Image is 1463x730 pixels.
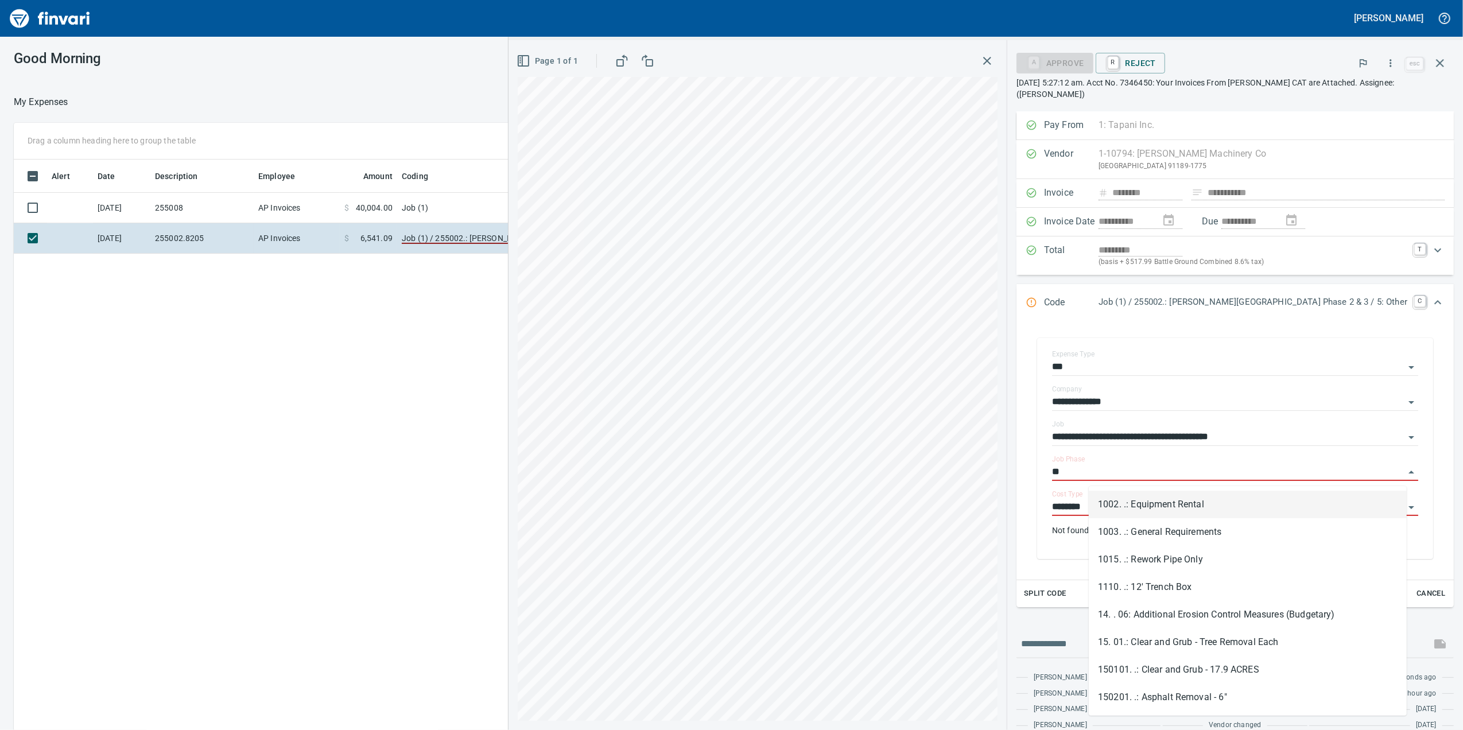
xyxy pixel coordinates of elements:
span: Reject [1105,53,1156,73]
span: Amount [348,169,393,183]
img: Finvari [7,5,93,32]
div: Expand [1016,284,1454,322]
span: Split Code [1024,587,1066,600]
button: Split Code [1021,585,1069,603]
td: 255008 [150,193,254,223]
p: Job (1) / 255002.: [PERSON_NAME][GEOGRAPHIC_DATA] Phase 2 & 3 / 5: Other [1099,296,1407,309]
p: Total [1044,243,1099,268]
span: Description [155,169,198,183]
span: Alert [52,169,85,183]
li: 1015. .: Rework Pipe Only [1089,546,1407,573]
p: Code [1044,296,1099,310]
span: Coding [402,169,443,183]
span: $ [344,232,349,244]
span: Page 1 of 1 [519,54,578,68]
div: Job Phase required [1016,57,1093,67]
td: Job (1) [397,193,684,223]
label: Job Phase [1052,456,1085,463]
button: More [1378,51,1403,76]
a: R [1108,56,1119,69]
td: 255002.8205 [150,223,254,254]
li: 1002. .: Equipment Rental [1089,491,1407,518]
button: Flag [1351,51,1376,76]
span: [PERSON_NAME] [1034,672,1087,684]
a: esc [1406,57,1423,70]
span: [PERSON_NAME] [1034,704,1087,715]
li: 150201. .: Asphalt Removal - 6" [1089,684,1407,711]
p: Not found [1052,525,1418,536]
nav: breadcrumb [14,95,68,109]
span: a few seconds ago [1377,672,1437,684]
button: Open [1403,394,1419,410]
span: Close invoice [1403,49,1454,77]
span: Employee [258,169,295,183]
td: [DATE] [93,193,150,223]
span: Date [98,169,130,183]
p: [DATE] 5:27:12 am. Acct No. 7346450: Your Invoices From [PERSON_NAME] CAT are Attached. Assignee:... [1016,77,1454,100]
li: 14. . 06: Additional Erosion Control Measures (Budgetary) [1089,601,1407,628]
span: Description [155,169,213,183]
td: AP Invoices [254,223,340,254]
span: [DATE] [1416,704,1437,715]
span: Date [98,169,115,183]
td: Job (1) / 255002.: [PERSON_NAME][GEOGRAPHIC_DATA] Phase 2 & 3 / 5: Other [397,223,684,254]
span: an hour ago [1398,688,1437,700]
p: My Expenses [14,95,68,109]
button: [PERSON_NAME] [1352,9,1426,27]
span: Coding [402,169,428,183]
span: Alert [52,169,70,183]
p: (basis + $517.99 Battle Ground Combined 8.6% tax) [1099,257,1407,268]
p: Drag a column heading here to group the table [28,135,196,146]
span: 6,541.09 [360,232,393,244]
span: Employee [258,169,310,183]
span: Cancel [1415,587,1446,600]
div: Expand [1016,236,1454,275]
label: Job [1052,421,1064,428]
button: Open [1403,429,1419,445]
a: C [1414,296,1426,307]
label: Expense Type [1052,351,1095,358]
label: Cost Type [1052,491,1083,498]
span: This records your message into the invoice and notifies anyone mentioned [1426,630,1454,658]
span: $ [344,202,349,213]
button: Page 1 of 1 [514,51,583,72]
button: Open [1403,359,1419,375]
span: 40,004.00 [356,202,393,213]
button: RReject [1096,53,1165,73]
button: Open [1403,499,1419,515]
button: Close [1403,464,1419,480]
span: [PERSON_NAME] (EQ07_AP) [1034,688,1123,700]
label: Company [1052,386,1082,393]
li: 1003. .: General Requirements [1089,518,1407,546]
td: AP Invoices [254,193,340,223]
li: 1110. .: 12' Trench Box [1089,573,1407,601]
span: Amount [363,169,393,183]
td: [DATE] [93,223,150,254]
li: 150101. .: Clear and Grub - 17.9 ACRES [1089,656,1407,684]
button: Cancel [1412,585,1449,603]
div: Expand [1016,322,1454,607]
a: T [1414,243,1426,255]
li: 15. 01.: Clear and Grub - Tree Removal Each [1089,628,1407,656]
h5: [PERSON_NAME] [1355,12,1423,24]
h3: Good Morning [14,51,378,67]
